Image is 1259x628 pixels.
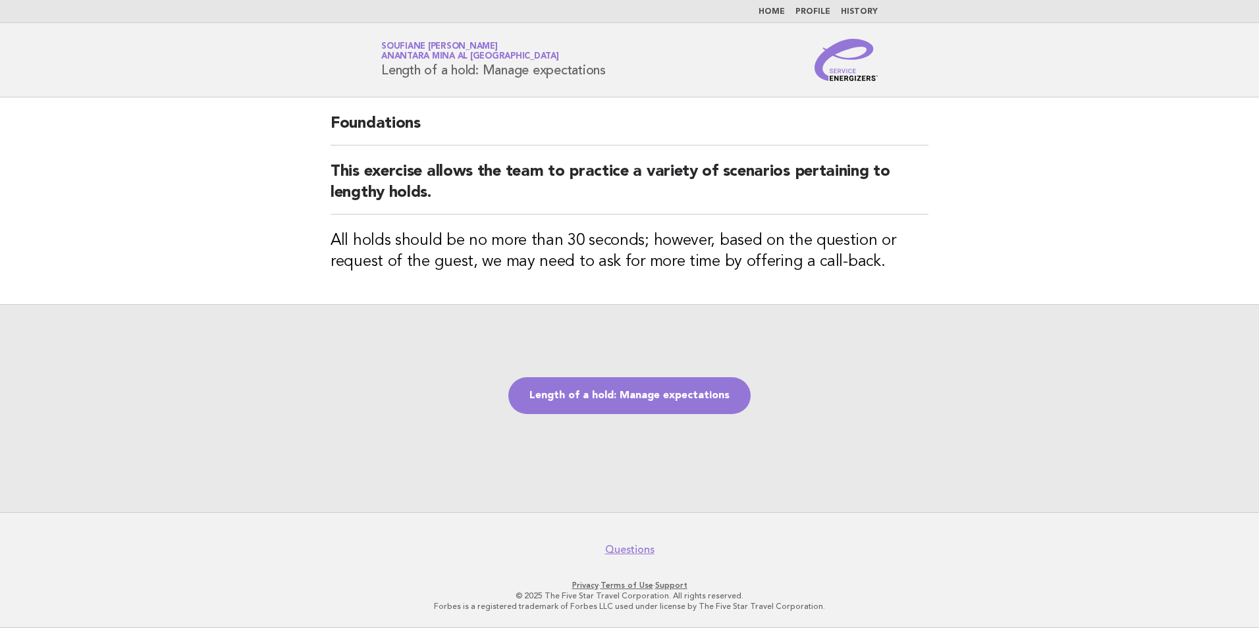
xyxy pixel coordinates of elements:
[605,543,655,556] a: Questions
[601,581,653,590] a: Terms of Use
[331,230,928,273] h3: All holds should be no more than 30 seconds; however, based on the question or request of the gue...
[381,53,559,61] span: Anantara Mina al [GEOGRAPHIC_DATA]
[227,580,1032,590] p: · ·
[381,43,606,77] h1: Length of a hold: Manage expectations
[795,8,830,16] a: Profile
[331,161,928,215] h2: This exercise allows the team to practice a variety of scenarios pertaining to lengthy holds.
[841,8,878,16] a: History
[331,113,928,145] h2: Foundations
[655,581,687,590] a: Support
[815,39,878,81] img: Service Energizers
[381,42,559,61] a: Soufiane [PERSON_NAME]Anantara Mina al [GEOGRAPHIC_DATA]
[227,590,1032,601] p: © 2025 The Five Star Travel Corporation. All rights reserved.
[227,601,1032,612] p: Forbes is a registered trademark of Forbes LLC used under license by The Five Star Travel Corpora...
[508,377,751,414] a: Length of a hold: Manage expectations
[759,8,785,16] a: Home
[572,581,599,590] a: Privacy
